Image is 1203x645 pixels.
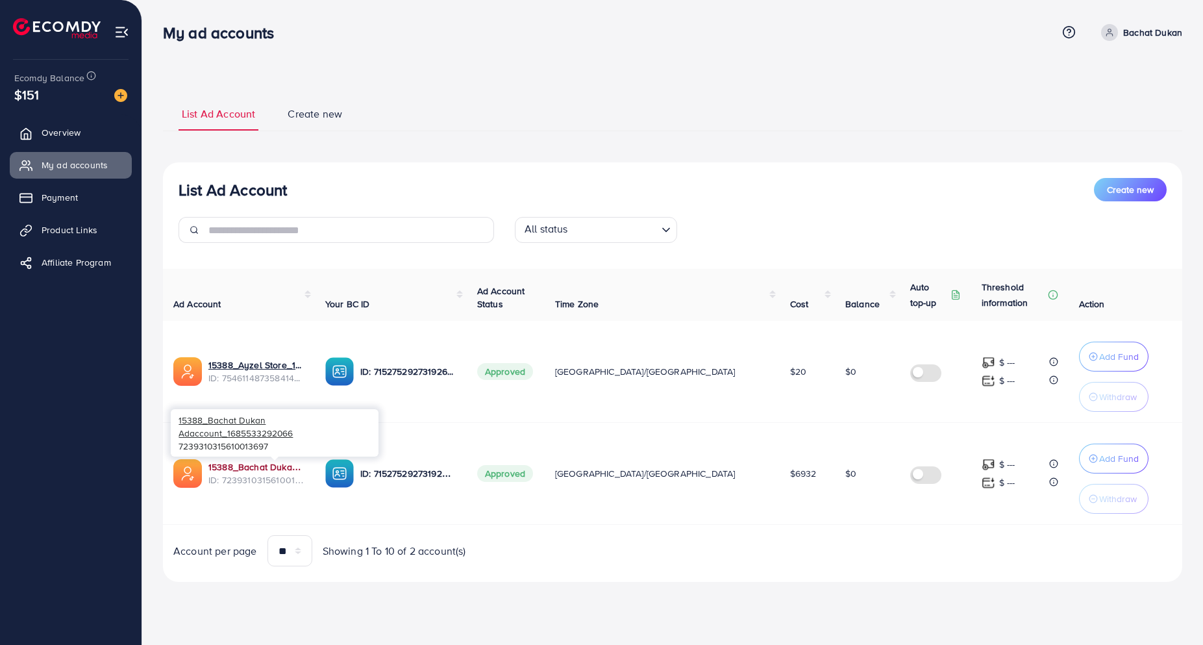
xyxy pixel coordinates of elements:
a: My ad accounts [10,152,132,178]
span: Balance [845,297,880,310]
p: Auto top-up [910,279,948,310]
h3: List Ad Account [179,181,287,199]
span: Showing 1 To 10 of 2 account(s) [323,544,466,559]
iframe: Chat [1148,587,1193,635]
img: top-up amount [982,476,995,490]
span: Ad Account Status [477,285,525,310]
span: Your BC ID [325,297,370,310]
p: Withdraw [1099,491,1137,507]
div: 7239310315610013697 [171,409,378,456]
a: Bachat Dukan [1096,24,1182,41]
img: logo [13,18,101,38]
button: Add Fund [1079,444,1148,474]
span: [GEOGRAPHIC_DATA]/[GEOGRAPHIC_DATA] [555,467,736,480]
span: Create new [1107,183,1154,196]
button: Withdraw [1079,484,1148,514]
a: 15388_Bachat Dukan Adaccount_1685533292066 [208,461,304,474]
span: $0 [845,467,856,480]
span: $20 [790,365,806,378]
button: Create new [1094,178,1167,201]
span: All status [522,219,571,240]
span: List Ad Account [182,107,255,121]
p: ID: 7152752927319261185 [360,466,456,481]
p: Add Fund [1099,451,1139,466]
span: Action [1079,297,1105,310]
div: <span class='underline'>15388_Ayzel Store_1756966831995</span></br>7546114873584140304 [208,359,304,385]
img: top-up amount [982,458,995,472]
a: Affiliate Program [10,249,132,275]
img: ic-ads-acc.e4c84228.svg [173,459,202,488]
span: ID: 7239310315610013697 [208,474,304,487]
button: Add Fund [1079,342,1148,372]
span: My ad accounts [42,158,108,171]
p: ID: 7152752927319261185 [360,364,456,379]
span: $151 [14,85,40,104]
img: ic-ba-acc.ded83a64.svg [325,459,354,488]
p: Withdraw [1099,389,1137,405]
div: Search for option [515,217,677,243]
span: Approved [477,363,533,380]
a: Overview [10,120,132,145]
span: Cost [790,297,809,310]
p: $ --- [999,355,1015,370]
span: Overview [42,126,81,139]
span: Product Links [42,223,97,236]
p: $ --- [999,475,1015,490]
img: image [114,89,127,102]
img: top-up amount [982,374,995,388]
span: Time Zone [555,297,599,310]
p: Threshold information [982,279,1045,310]
span: Ad Account [173,297,221,310]
img: ic-ads-acc.e4c84228.svg [173,357,202,386]
span: Create new [288,107,342,121]
span: ID: 7546114873584140304 [208,372,304,385]
img: top-up amount [982,356,995,370]
span: $0 [845,365,856,378]
span: Approved [477,465,533,482]
span: 15388_Bachat Dukan Adaccount_1685533292066 [179,414,293,439]
a: Payment [10,184,132,210]
input: Search for option [572,220,656,240]
span: Account per page [173,544,257,559]
span: $6932 [790,467,817,480]
span: Affiliate Program [42,256,111,269]
a: Product Links [10,217,132,243]
h3: My ad accounts [163,23,284,42]
span: Payment [42,191,78,204]
p: Add Fund [1099,349,1139,364]
p: $ --- [999,457,1015,472]
p: Bachat Dukan [1123,25,1182,40]
button: Withdraw [1079,382,1148,412]
p: $ --- [999,373,1015,388]
a: 15388_Ayzel Store_1756966831995 [208,359,304,372]
img: ic-ba-acc.ded83a64.svg [325,357,354,386]
span: [GEOGRAPHIC_DATA]/[GEOGRAPHIC_DATA] [555,365,736,378]
img: menu [114,25,129,40]
span: Ecomdy Balance [14,71,84,84]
